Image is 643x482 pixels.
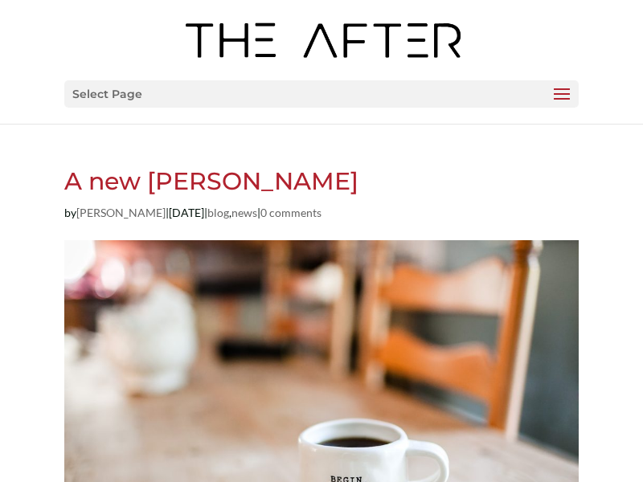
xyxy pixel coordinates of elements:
span: Select Page [72,85,142,104]
img: The After [181,16,465,64]
a: blog [207,206,229,219]
a: news [231,206,257,219]
h1: A new [PERSON_NAME] [64,170,579,202]
a: 0 comments [260,206,321,219]
span: [DATE] [169,206,204,219]
p: by | | , | [64,202,579,235]
a: [PERSON_NAME] [76,206,166,219]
